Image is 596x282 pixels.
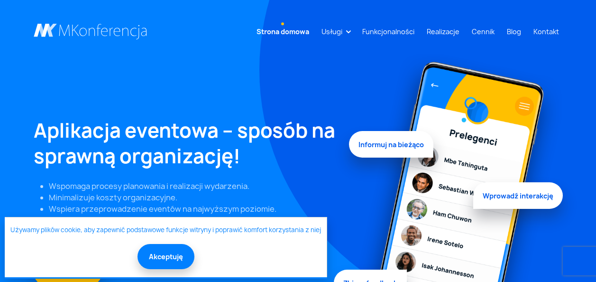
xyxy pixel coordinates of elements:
[49,192,338,203] li: Minimalizuje koszty organizacyjne.
[10,226,321,235] a: Używamy plików cookie, aby zapewnić podstawowe funkcje witryny i poprawić komfort korzystania z niej
[503,23,525,40] a: Blog
[473,179,563,206] span: Wprowadź interakcję
[349,134,433,160] span: Informuj na bieżąco
[49,203,338,215] li: Wspiera przeprowadzenie eventów na najwyższym poziomie.
[318,23,346,40] a: Usługi
[530,23,563,40] a: Kontakt
[423,23,463,40] a: Realizacje
[34,118,338,169] h1: Aplikacja eventowa – sposób na sprawną organizację!
[49,180,338,192] li: Wspomaga procesy planowania i realizacji wydarzenia.
[253,23,313,40] a: Strona domowa
[468,23,498,40] a: Cennik
[49,215,338,226] li: Umożliwia nawiązywanie relacji między uczestnikami.
[138,244,194,269] button: Akceptuję
[358,23,418,40] a: Funkcjonalności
